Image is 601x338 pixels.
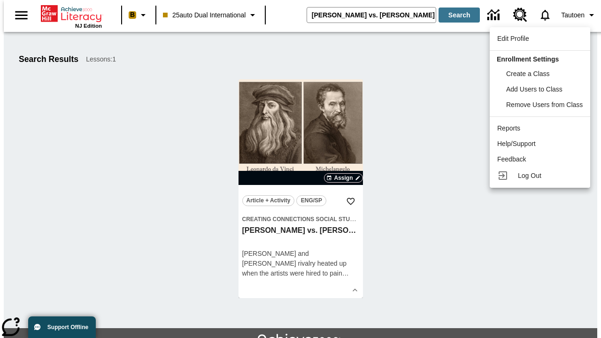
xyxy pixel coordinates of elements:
span: Create a Class [506,70,550,77]
span: Log Out [518,172,541,179]
span: Add Users to Class [506,85,562,93]
span: Help/Support [497,140,536,147]
span: Remove Users from Class [506,101,583,108]
span: Enrollment Settings [497,55,559,63]
span: Edit Profile [497,35,529,42]
span: Feedback [497,155,526,163]
span: Reports [497,124,520,132]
